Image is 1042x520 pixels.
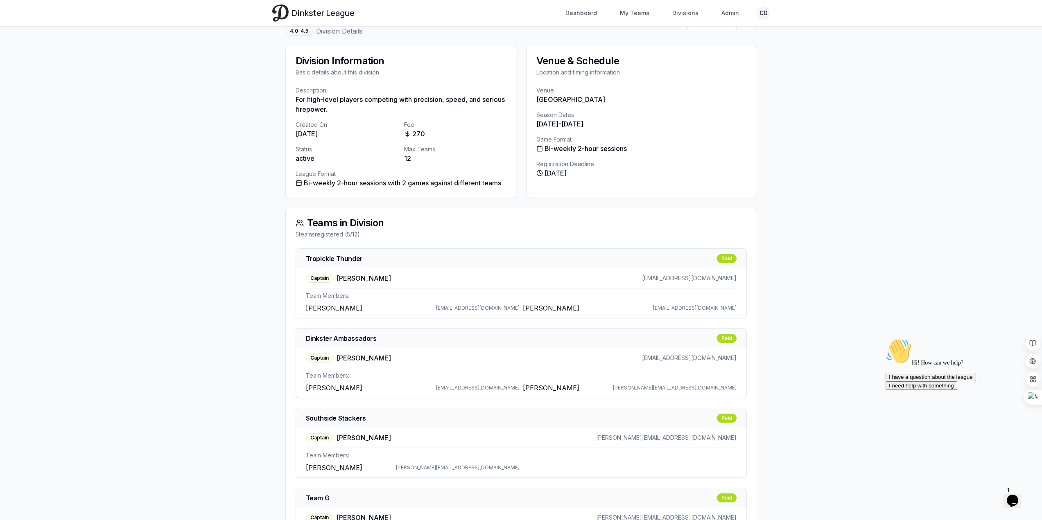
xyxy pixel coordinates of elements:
span: [PERSON_NAME] [337,433,391,443]
div: Paid [717,414,737,423]
p: Venue [536,86,747,95]
span: [PERSON_NAME] [306,383,362,393]
div: Basic details about this division [296,68,506,77]
div: 5 team s registered ( 5 / 12 ) [296,230,747,239]
div: Captain [306,353,333,362]
p: [DATE] [536,168,747,178]
p: Team Members: [306,371,737,380]
span: [EMAIL_ADDRESS][DOMAIN_NAME] [436,385,520,391]
div: Paid [717,493,737,502]
p: Registration Deadline [536,160,747,168]
div: Venue & Schedule [536,56,747,66]
p: Status [296,145,398,153]
p: Division Details [316,26,362,36]
p: Max Teams [404,145,506,153]
a: Tropickle Thunder [306,254,363,263]
span: [EMAIL_ADDRESS][DOMAIN_NAME] [642,354,737,362]
a: My Teams [615,6,654,20]
span: [PERSON_NAME] [523,383,579,393]
span: [PERSON_NAME][EMAIL_ADDRESS][DOMAIN_NAME] [596,434,737,442]
span: [PERSON_NAME] [306,463,362,473]
a: Dinkster League [272,5,355,21]
span: [PERSON_NAME] [306,303,362,313]
p: Description [296,86,506,95]
div: 4.0-4.5 [285,27,313,36]
span: [PERSON_NAME] [337,273,391,283]
p: Fee [404,121,506,129]
span: [EMAIL_ADDRESS][DOMAIN_NAME] [642,274,737,282]
a: Divisions [667,6,703,20]
button: CD [757,7,770,20]
p: 12 [404,153,506,163]
iframe: chat widget [882,335,1030,479]
span: [PERSON_NAME][EMAIL_ADDRESS][DOMAIN_NAME] [396,464,520,471]
a: Team G [306,493,330,503]
div: Location and timing information [536,68,747,77]
div: Division Information [296,56,506,66]
img: :wave: [3,3,29,29]
p: Team Members: [306,451,737,459]
p: Bi-weekly 2-hour sessions [536,144,747,153]
button: I need help with something [3,46,75,55]
span: Dinkster League [292,7,355,19]
p: [DATE] [296,129,398,139]
button: I have a question about the league [3,38,94,46]
span: [PERSON_NAME] [523,303,579,313]
div: Paid [717,334,737,343]
span: [PERSON_NAME][EMAIL_ADDRESS][DOMAIN_NAME] [613,385,737,391]
div: Captain [306,433,333,442]
p: Season Dates [536,111,747,119]
div: Paid [717,254,737,263]
iframe: chat widget [1004,483,1030,508]
span: Hi! How can we help? [3,25,81,31]
p: Game Format [536,135,747,144]
p: Created On [296,121,398,129]
a: Southside Stackers [306,413,366,423]
img: Dinkster [272,5,289,21]
span: [PERSON_NAME] [337,353,391,363]
p: Team Members: [306,292,737,300]
span: [EMAIL_ADDRESS][DOMAIN_NAME] [436,305,520,311]
div: Captain [306,274,333,283]
span: [EMAIL_ADDRESS][DOMAIN_NAME] [653,305,737,311]
p: For high-level players competing with precision, speed, and serious firepower. [296,95,506,114]
p: [DATE] - [DATE] [536,119,747,129]
p: active [296,153,398,163]
a: Admin [717,6,744,20]
a: Dinkster Ambassadors [306,333,377,343]
div: 👋Hi! How can we help?I have a question about the leagueI need help with something [3,3,151,55]
p: League Format [296,170,506,178]
p: Bi-weekly 2-hour sessions with 2 games against different teams [296,178,506,188]
a: Dashboard [561,6,602,20]
p: 270 [404,129,506,139]
div: Teams in Division [296,218,747,228]
p: [GEOGRAPHIC_DATA] [536,95,747,104]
